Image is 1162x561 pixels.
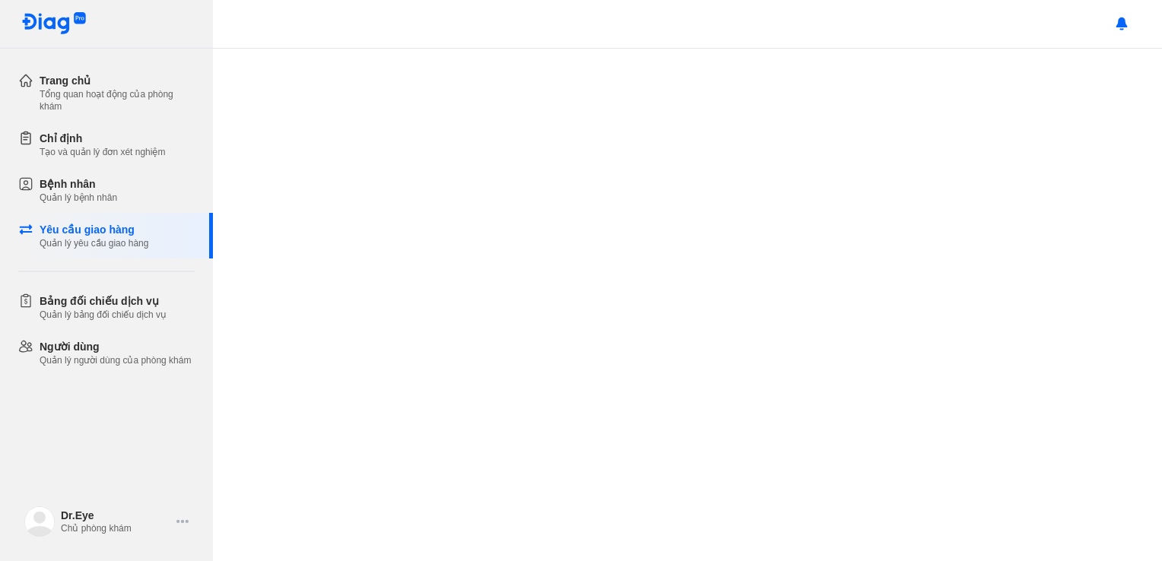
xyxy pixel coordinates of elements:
[40,176,117,192] div: Bệnh nhân
[40,293,167,309] div: Bảng đối chiếu dịch vụ
[40,354,191,366] div: Quản lý người dùng của phòng khám
[40,131,165,146] div: Chỉ định
[61,509,170,522] div: Dr.Eye
[40,88,195,113] div: Tổng quan hoạt động của phòng khám
[24,506,55,537] img: logo
[40,309,167,321] div: Quản lý bảng đối chiếu dịch vụ
[40,73,195,88] div: Trang chủ
[21,12,87,36] img: logo
[61,522,170,534] div: Chủ phòng khám
[40,339,191,354] div: Người dùng
[40,146,165,158] div: Tạo và quản lý đơn xét nghiệm
[40,192,117,204] div: Quản lý bệnh nhân
[40,222,148,237] div: Yêu cầu giao hàng
[40,237,148,249] div: Quản lý yêu cầu giao hàng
